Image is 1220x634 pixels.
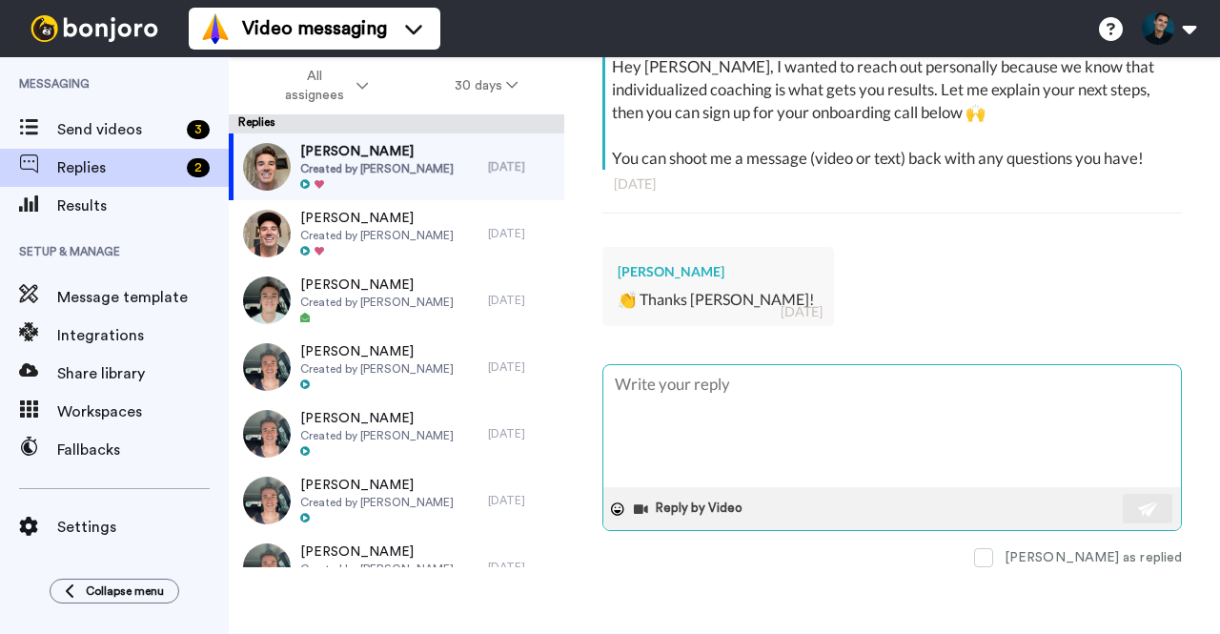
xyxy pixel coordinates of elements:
[300,209,454,228] span: [PERSON_NAME]
[275,67,353,105] span: All assignees
[1005,548,1182,567] div: [PERSON_NAME] as replied
[300,342,454,361] span: [PERSON_NAME]
[300,361,454,377] span: Created by [PERSON_NAME]
[300,428,454,443] span: Created by [PERSON_NAME]
[488,493,555,508] div: [DATE]
[781,302,823,321] div: [DATE]
[300,495,454,510] span: Created by [PERSON_NAME]
[57,362,229,385] span: Share library
[57,156,179,179] span: Replies
[488,226,555,241] div: [DATE]
[57,118,179,141] span: Send videos
[57,194,229,217] span: Results
[229,334,564,400] a: [PERSON_NAME]Created by [PERSON_NAME][DATE]
[300,476,454,495] span: [PERSON_NAME]
[243,477,291,524] img: 74abfeb4-5609-4b5e-ba45-df111bbb9d9a-thumb.jpg
[229,467,564,534] a: [PERSON_NAME]Created by [PERSON_NAME][DATE]
[187,120,210,139] div: 3
[57,324,229,347] span: Integrations
[233,59,412,112] button: All assignees
[200,13,231,44] img: vm-color.svg
[488,159,555,174] div: [DATE]
[229,534,564,601] a: [PERSON_NAME]Created by [PERSON_NAME][DATE]
[618,289,819,311] div: 👏 Thanks [PERSON_NAME]!
[229,133,564,200] a: [PERSON_NAME]Created by [PERSON_NAME][DATE]
[632,495,748,523] button: Reply by Video
[86,583,164,599] span: Collapse menu
[57,286,229,309] span: Message template
[243,276,291,324] img: 2e29f156-e327-4fd0-b9e3-ce3c685639d5-thumb.jpg
[187,158,210,177] div: 2
[618,262,819,281] div: [PERSON_NAME]
[242,15,387,42] span: Video messaging
[57,516,229,539] span: Settings
[300,295,454,310] span: Created by [PERSON_NAME]
[57,400,229,423] span: Workspaces
[243,210,291,257] img: d4af99e8-0e9b-46f8-a9da-be41813caadd-thumb.jpg
[243,143,291,191] img: 3dfa51a9-cd66-4cf9-8cb5-98f460da584d-thumb.jpg
[488,293,555,308] div: [DATE]
[300,542,454,562] span: [PERSON_NAME]
[229,267,564,334] a: [PERSON_NAME]Created by [PERSON_NAME][DATE]
[243,343,291,391] img: 74abfeb4-5609-4b5e-ba45-df111bbb9d9a-thumb.jpg
[614,174,1170,194] div: [DATE]
[57,439,229,461] span: Fallbacks
[300,142,454,161] span: [PERSON_NAME]
[229,200,564,267] a: [PERSON_NAME]Created by [PERSON_NAME][DATE]
[488,426,555,441] div: [DATE]
[23,15,166,42] img: bj-logo-header-white.svg
[243,543,291,591] img: 74abfeb4-5609-4b5e-ba45-df111bbb9d9a-thumb.jpg
[488,560,555,575] div: [DATE]
[300,409,454,428] span: [PERSON_NAME]
[300,562,454,577] span: Created by [PERSON_NAME]
[229,114,564,133] div: Replies
[612,55,1177,170] div: Hey [PERSON_NAME], I wanted to reach out personally because we know that individualized coaching ...
[300,161,454,176] span: Created by [PERSON_NAME]
[1138,501,1159,517] img: send-white.svg
[300,276,454,295] span: [PERSON_NAME]
[300,228,454,243] span: Created by [PERSON_NAME]
[50,579,179,603] button: Collapse menu
[412,69,561,103] button: 30 days
[229,400,564,467] a: [PERSON_NAME]Created by [PERSON_NAME][DATE]
[488,359,555,375] div: [DATE]
[243,410,291,458] img: 74abfeb4-5609-4b5e-ba45-df111bbb9d9a-thumb.jpg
